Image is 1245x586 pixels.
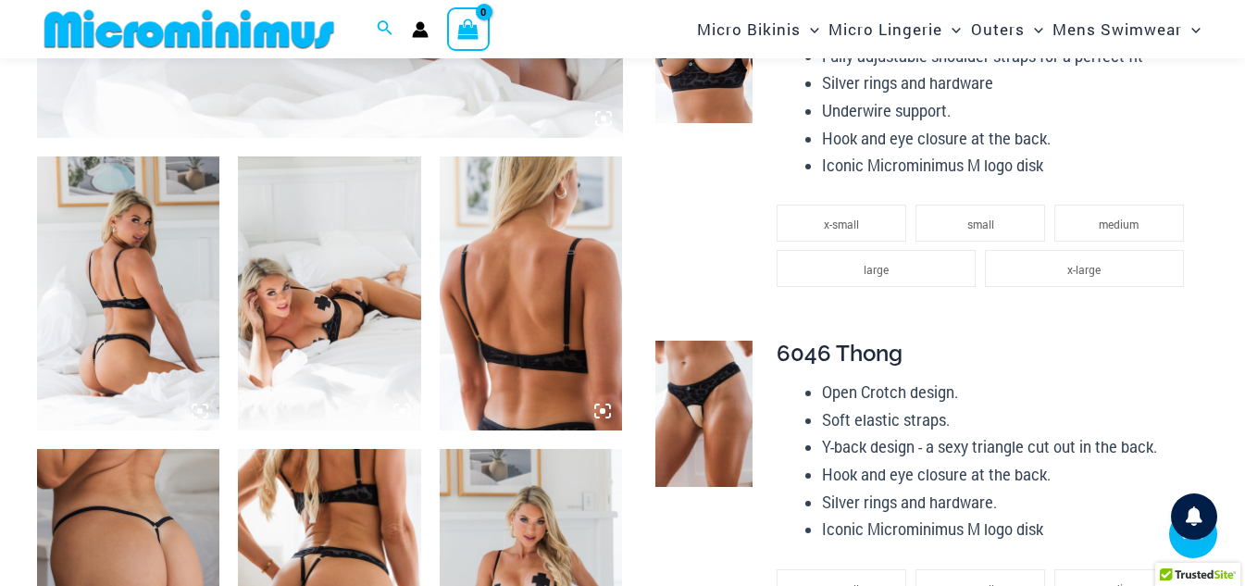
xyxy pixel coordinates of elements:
span: Menu Toggle [1025,6,1043,53]
span: large [864,262,889,277]
li: Y-back design - a sexy triangle cut out in the back. [822,433,1193,461]
a: Micro BikinisMenu ToggleMenu Toggle [692,6,824,53]
span: x-small [824,217,859,231]
span: Micro Lingerie [828,6,942,53]
a: Micro LingerieMenu ToggleMenu Toggle [824,6,965,53]
span: small [967,217,994,231]
li: Silver rings and hardware. [822,489,1193,517]
li: Iconic Microminimus M logo disk [822,152,1193,180]
li: Underwire support. [822,97,1193,125]
li: large [777,250,976,287]
a: Account icon link [412,21,429,38]
span: 6046 Thong [777,340,903,367]
span: Micro Bikinis [697,6,801,53]
span: Outers [971,6,1025,53]
span: Menu Toggle [1182,6,1201,53]
a: OutersMenu ToggleMenu Toggle [966,6,1048,53]
li: Iconic Microminimus M logo disk [822,516,1193,543]
img: MM SHOP LOGO FLAT [37,8,342,50]
span: x-large [1067,262,1101,277]
img: Nights Fall Silver Leopard 6046 Thong [655,341,753,487]
img: Nights Fall Silver Leopard 1036 Bra 6046 Thong [238,156,420,430]
a: View Shopping Cart, empty [447,7,490,50]
li: Soft elastic straps. [822,406,1193,434]
span: Mens Swimwear [1052,6,1182,53]
nav: Site Navigation [690,3,1208,56]
span: medium [1099,217,1139,231]
li: Silver rings and hardware [822,69,1193,97]
li: x-large [985,250,1184,287]
img: Nights Fall Silver Leopard 1036 Bra [440,156,622,430]
img: Nights Fall Silver Leopard 1036 Bra 6046 Thong [37,156,219,430]
a: Search icon link [377,18,393,42]
a: Mens SwimwearMenu ToggleMenu Toggle [1048,6,1205,53]
li: medium [1054,205,1184,242]
li: small [915,205,1045,242]
li: x-small [777,205,906,242]
span: Menu Toggle [942,6,961,53]
li: Open Crotch design. [822,379,1193,406]
li: Hook and eye closure at the back. [822,461,1193,489]
li: Hook and eye closure at the back. [822,125,1193,153]
span: Menu Toggle [801,6,819,53]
